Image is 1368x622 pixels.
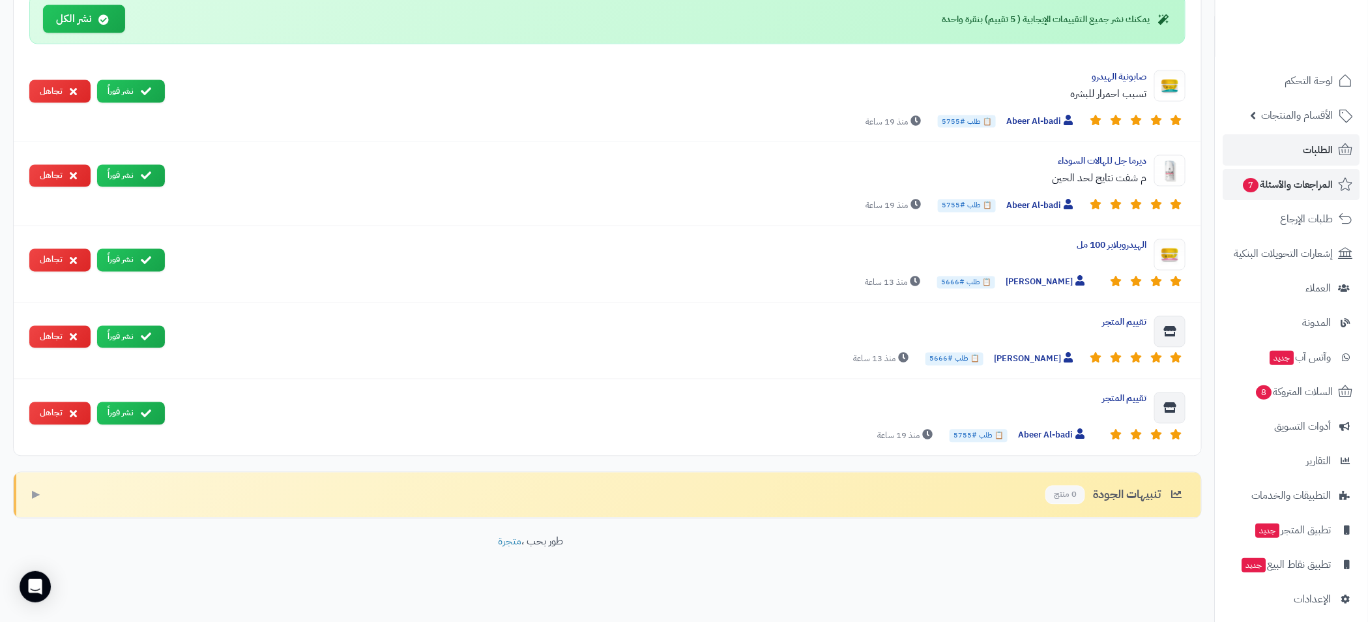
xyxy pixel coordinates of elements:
[1307,452,1332,470] span: التقارير
[97,165,165,188] button: نشر فوراً
[877,430,936,443] span: منذ 19 ساعة
[29,326,91,349] button: تجاهل
[1223,65,1360,96] a: لوحة التحكم
[1269,348,1332,366] span: وآتس آب
[175,155,1146,168] div: ديرما جل للهالات السوداء
[175,239,1146,252] div: الهيدروبلابر 100 مل
[1256,524,1280,538] span: جديد
[97,326,165,349] button: نشر فوراً
[175,171,1146,186] div: م شفت نتايج لحد الحين
[1256,385,1273,400] span: 8
[29,165,91,188] button: تجاهل
[1223,134,1360,166] a: الطلبات
[1223,273,1360,304] a: العملاء
[1223,549,1360,580] a: تطبيق نقاط البيعجديد
[942,13,1172,26] div: يمكنك نشر جميع التقييمات الإيجابية ( 5 تقييم) بنقرة واحدة
[1223,307,1360,338] a: المدونة
[1279,11,1356,38] img: logo-2.png
[937,276,995,289] span: 📋 طلب #5666
[1275,417,1332,436] span: أدوات التسويق
[1045,486,1085,505] span: 0 منتج
[1018,429,1088,443] span: Abeer Al-badi
[1285,72,1333,90] span: لوحة التحكم
[175,70,1146,83] div: صابونية الهيدرو
[1281,210,1333,228] span: طلبات الإرجاع
[175,86,1146,102] div: تسبب احمرار للبشره
[925,353,983,366] span: 📋 طلب #5666
[29,402,91,425] button: تجاهل
[1006,200,1076,213] span: Abeer Al-badi
[1303,314,1332,332] span: المدونة
[1223,203,1360,235] a: طلبات الإرجاع
[175,392,1146,406] div: تقييم المتجر
[1242,558,1266,572] span: جديد
[938,115,996,128] span: 📋 طلب #5755
[938,200,996,213] span: 📋 طلب #5755
[1242,175,1333,194] span: المراجعات والأسئلة
[1154,239,1186,271] img: Product
[1223,584,1360,615] a: الإعدادات
[97,249,165,272] button: نشر فوراً
[29,249,91,272] button: تجاهل
[97,80,165,103] button: نشر فوراً
[1006,115,1076,128] span: Abeer Al-badi
[1234,244,1333,263] span: إشعارات التحويلات البنكية
[1154,70,1186,102] img: Product
[97,402,165,425] button: نشر فوراً
[1223,445,1360,477] a: التقارير
[1255,383,1333,401] span: السلات المتروكة
[853,353,912,366] span: منذ 13 ساعة
[1223,480,1360,511] a: التطبيقات والخدمات
[43,5,125,33] button: نشر الكل
[994,353,1076,366] span: [PERSON_NAME]
[1255,521,1332,539] span: تطبيق المتجر
[1223,238,1360,269] a: إشعارات التحويلات البنكية
[1294,590,1332,608] span: الإعدادات
[1223,411,1360,442] a: أدوات التسويق
[1223,514,1360,546] a: تطبيق المتجرجديد
[866,115,924,128] span: منذ 19 ساعة
[1223,342,1360,373] a: وآتس آبجديد
[1306,279,1332,297] span: العملاء
[1252,486,1332,505] span: التطبيقات والخدمات
[950,430,1008,443] span: 📋 طلب #5755
[1006,276,1088,289] span: [PERSON_NAME]
[175,316,1146,329] div: تقييم المتجر
[499,534,522,550] a: متجرة
[1045,486,1186,505] div: تنبيهات الجودة
[1154,155,1186,186] img: Product
[32,488,40,503] span: ▶
[1243,177,1260,193] span: 7
[1262,106,1333,125] span: الأقسام والمنتجات
[1303,141,1333,159] span: الطلبات
[1241,555,1332,574] span: تطبيق نقاط البيع
[865,276,924,289] span: منذ 13 ساعة
[1270,351,1294,365] span: جديد
[29,80,91,103] button: تجاهل
[866,200,924,213] span: منذ 19 ساعة
[1223,376,1360,407] a: السلات المتروكة8
[20,571,51,602] div: Open Intercom Messenger
[1223,169,1360,200] a: المراجعات والأسئلة7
